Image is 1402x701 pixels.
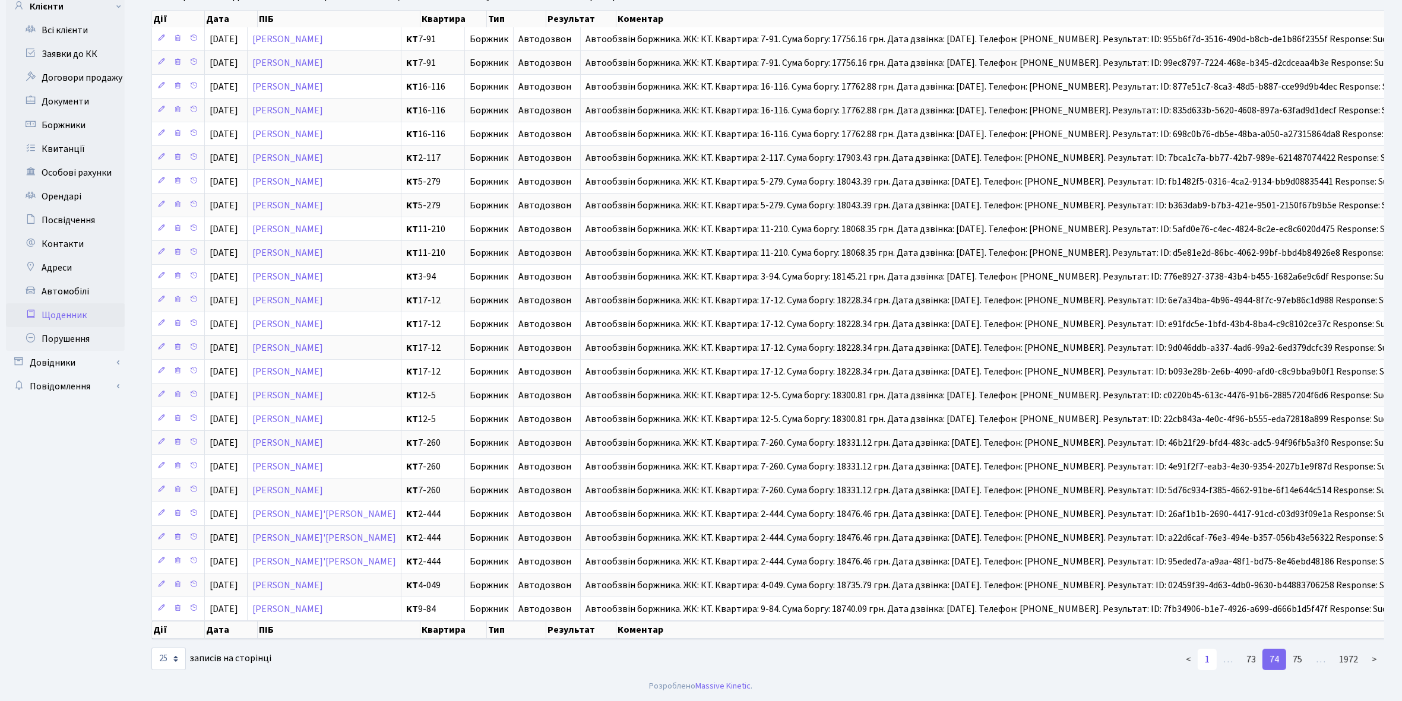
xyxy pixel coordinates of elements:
[252,484,323,497] a: [PERSON_NAME]
[696,680,751,692] a: Massive Kinetic
[258,621,420,639] th: ПІБ
[406,507,418,521] b: КТ
[470,319,508,329] span: Боржник
[252,579,323,592] a: [PERSON_NAME]
[6,232,125,256] a: Контакти
[6,113,125,137] a: Боржники
[406,33,418,46] b: КТ
[406,438,460,448] span: 7-260
[210,318,238,331] span: [DATE]
[406,246,418,259] b: КТ
[258,11,420,27] th: ПІБ
[406,199,418,212] b: КТ
[470,58,508,68] span: Боржник
[252,199,323,212] a: [PERSON_NAME]
[406,129,460,139] span: 16-116
[210,151,238,164] span: [DATE]
[470,343,508,353] span: Боржник
[210,80,238,93] span: [DATE]
[252,270,323,283] a: [PERSON_NAME]
[210,128,238,141] span: [DATE]
[406,128,418,141] b: КТ
[470,391,508,400] span: Боржник
[210,389,238,402] span: [DATE]
[546,11,616,27] th: Результат
[406,80,418,93] b: КТ
[252,246,323,259] a: [PERSON_NAME]
[406,509,460,519] span: 2-444
[252,104,323,117] a: [PERSON_NAME]
[210,436,238,449] span: [DATE]
[210,602,238,616] span: [DATE]
[406,460,418,473] b: КТ
[470,201,508,210] span: Боржник
[406,389,418,402] b: КТ
[210,484,238,497] span: [DATE]
[406,270,418,283] b: КТ
[470,129,508,139] span: Боржник
[152,11,205,27] th: Дії
[406,462,460,471] span: 7-260
[6,66,125,90] a: Договори продажу
[470,272,508,281] span: Боржник
[406,486,460,495] span: 7-260
[406,294,418,307] b: КТ
[406,296,460,305] span: 17-12
[210,531,238,544] span: [DATE]
[518,272,575,281] span: Автодозвон
[470,486,508,495] span: Боржник
[205,11,258,27] th: Дата
[518,319,575,329] span: Автодозвон
[252,151,323,164] a: [PERSON_NAME]
[470,509,508,519] span: Боржник
[1332,649,1365,670] a: 1972
[406,581,460,590] span: 4-049
[406,484,418,497] b: КТ
[210,294,238,307] span: [DATE]
[1365,649,1384,670] a: >
[518,367,575,376] span: Автодозвон
[406,391,460,400] span: 12-5
[210,199,238,212] span: [DATE]
[470,248,508,258] span: Боржник
[252,128,323,141] a: [PERSON_NAME]
[252,223,323,236] a: [PERSON_NAME]
[518,414,575,424] span: Автодозвон
[518,557,575,566] span: Автодозвон
[470,438,508,448] span: Боржник
[406,604,460,614] span: 9-84
[406,414,460,424] span: 12-5
[406,177,460,186] span: 5-279
[406,436,418,449] b: КТ
[470,604,508,614] span: Боржник
[252,365,323,378] a: [PERSON_NAME]
[420,11,487,27] th: Квартира
[6,208,125,232] a: Посвідчення
[252,460,323,473] a: [PERSON_NAME]
[406,319,460,329] span: 17-12
[6,42,125,66] a: Заявки до КК
[420,621,487,639] th: Квартира
[6,90,125,113] a: Документи
[518,581,575,590] span: Автодозвон
[470,106,508,115] span: Боржник
[252,555,396,568] a: [PERSON_NAME]'[PERSON_NAME]
[406,104,418,117] b: КТ
[518,224,575,234] span: Автодозвон
[1286,649,1309,670] a: 75
[518,391,575,400] span: Автодозвон
[6,327,125,351] a: Порушення
[406,153,460,163] span: 2-117
[6,18,125,42] a: Всі клієнти
[6,280,125,303] a: Автомобілі
[518,106,575,115] span: Автодозвон
[518,129,575,139] span: Автодозвон
[406,318,418,331] b: КТ
[210,56,238,69] span: [DATE]
[6,351,125,375] a: Довідники
[487,621,546,639] th: Тип
[470,533,508,543] span: Боржник
[252,507,396,521] a: [PERSON_NAME]'[PERSON_NAME]
[470,177,508,186] span: Боржник
[406,34,460,44] span: 7-91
